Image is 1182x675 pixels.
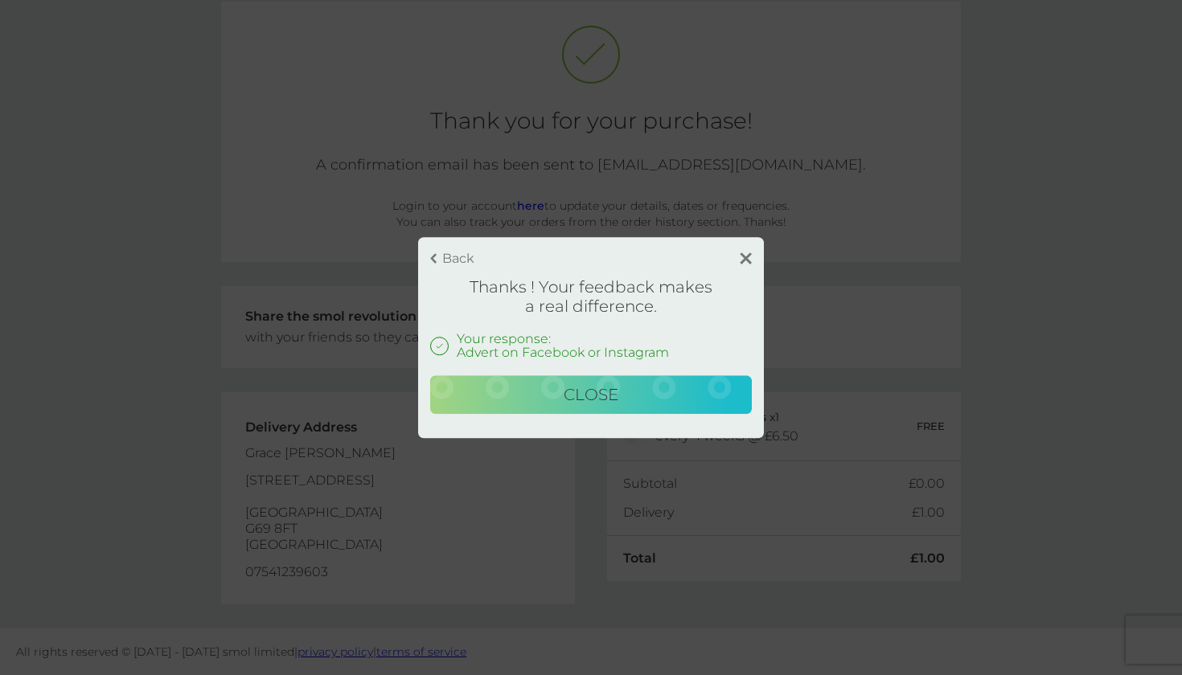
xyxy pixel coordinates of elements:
span: Close [564,385,618,404]
p: Advert on Facebook or Instagram [457,346,669,359]
img: close [740,252,752,264]
button: Close [430,375,752,414]
p: Back [442,252,474,265]
img: back [430,254,437,264]
h1: Thanks ! Your feedback makes a real difference. [430,277,752,316]
p: Your response: [457,332,669,346]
